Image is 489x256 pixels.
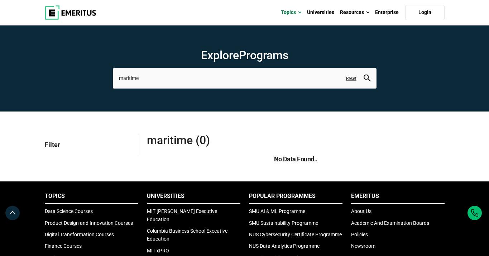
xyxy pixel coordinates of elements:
[147,133,296,147] span: maritime (0)
[45,220,133,226] a: Product Design and Innovation Courses
[351,232,368,237] a: Policies
[147,248,169,253] a: MIT xPRO
[45,232,114,237] a: Digital Transformation Courses
[351,208,371,214] a: About Us
[364,74,371,82] button: search
[147,228,227,242] a: Columbia Business School Executive Education
[351,220,429,226] a: Academic And Examination Boards
[351,243,375,249] a: Newsroom
[249,208,305,214] a: SMU AI & ML Programme
[405,5,445,20] a: Login
[113,68,377,88] input: search-page
[249,232,342,237] a: NUS Cybersecurity Certificate Programme
[346,75,356,81] a: Reset search
[147,155,445,163] h5: No Data Found..
[113,48,377,62] h1: Explore
[147,208,217,222] a: MIT [PERSON_NAME] Executive Education
[45,243,82,249] a: Finance Courses
[364,76,371,83] a: search
[249,243,320,249] a: NUS Data Analytics Programme
[45,133,132,156] p: Filter
[239,48,288,62] span: Programs
[45,208,93,214] a: Data Science Courses
[249,220,318,226] a: SMU Sustainability Programme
